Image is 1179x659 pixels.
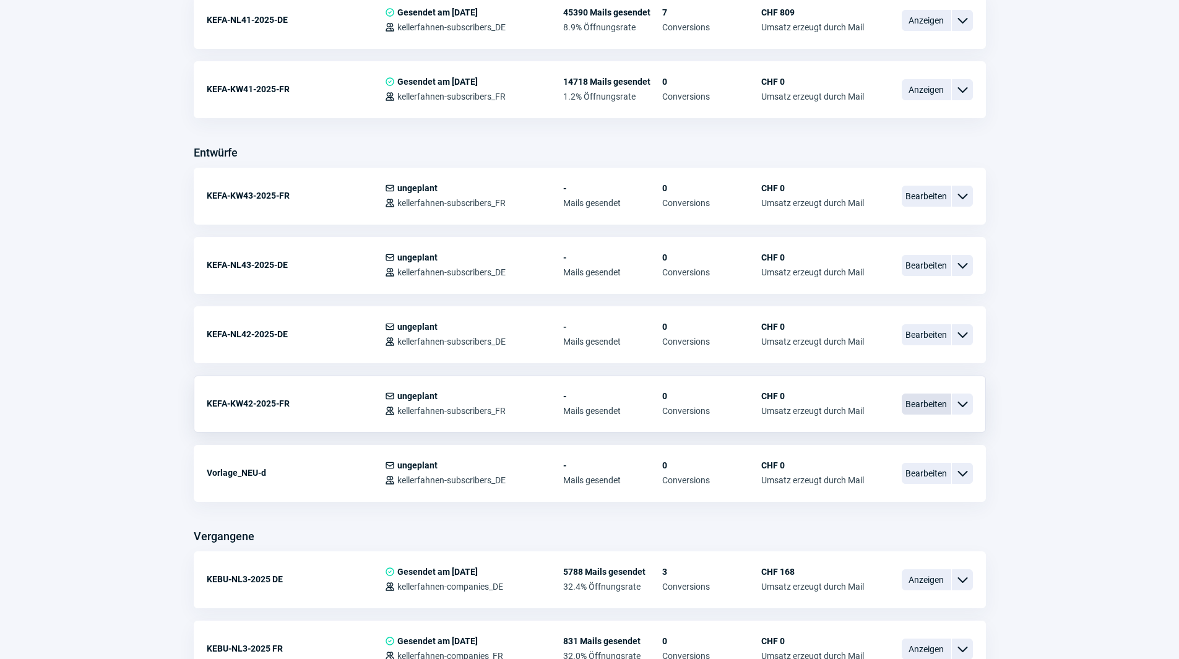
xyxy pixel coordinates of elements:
[902,10,951,31] span: Anzeigen
[397,582,503,592] span: kellerfahnen-companies_DE
[761,567,864,577] span: CHF 168
[207,460,385,485] div: Vorlage_NEU-d
[761,252,864,262] span: CHF 0
[563,22,662,32] span: 8.9% Öffnungsrate
[563,252,662,262] span: -
[662,567,761,577] span: 3
[563,406,662,416] span: Mails gesendet
[207,322,385,347] div: KEFA-NL42-2025-DE
[397,92,506,101] span: kellerfahnen-subscribers_FR
[761,337,864,347] span: Umsatz erzeugt durch Mail
[662,391,761,401] span: 0
[662,406,761,416] span: Conversions
[563,322,662,332] span: -
[761,322,864,332] span: CHF 0
[397,406,506,416] span: kellerfahnen-subscribers_FR
[563,636,662,646] span: 831 Mails gesendet
[207,567,385,592] div: KEBU-NL3-2025 DE
[662,475,761,485] span: Conversions
[563,475,662,485] span: Mails gesendet
[902,255,951,276] span: Bearbeiten
[761,77,864,87] span: CHF 0
[207,252,385,277] div: KEFA-NL43-2025-DE
[662,582,761,592] span: Conversions
[397,7,478,17] span: Gesendet am [DATE]
[662,198,761,208] span: Conversions
[902,186,951,207] span: Bearbeiten
[902,79,951,100] span: Anzeigen
[563,460,662,470] span: -
[563,183,662,193] span: -
[397,460,438,470] span: ungeplant
[397,267,506,277] span: kellerfahnen-subscribers_DE
[662,92,761,101] span: Conversions
[563,267,662,277] span: Mails gesendet
[207,391,385,416] div: KEFA-KW42-2025-FR
[761,92,864,101] span: Umsatz erzeugt durch Mail
[207,183,385,208] div: KEFA-KW43-2025-FR
[397,636,478,646] span: Gesendet am [DATE]
[563,337,662,347] span: Mails gesendet
[194,143,238,163] h3: Entwürfe
[563,198,662,208] span: Mails gesendet
[761,636,864,646] span: CHF 0
[902,463,951,484] span: Bearbeiten
[397,183,438,193] span: ungeplant
[397,22,506,32] span: kellerfahnen-subscribers_DE
[662,22,761,32] span: Conversions
[761,460,864,470] span: CHF 0
[397,475,506,485] span: kellerfahnen-subscribers_DE
[902,324,951,345] span: Bearbeiten
[761,22,864,32] span: Umsatz erzeugt durch Mail
[761,391,864,401] span: CHF 0
[397,77,478,87] span: Gesendet am [DATE]
[563,92,662,101] span: 1.2% Öffnungsrate
[761,582,864,592] span: Umsatz erzeugt durch Mail
[662,267,761,277] span: Conversions
[207,77,385,101] div: KEFA-KW41-2025-FR
[563,582,662,592] span: 32.4% Öffnungsrate
[662,460,761,470] span: 0
[563,391,662,401] span: -
[397,567,478,577] span: Gesendet am [DATE]
[397,198,506,208] span: kellerfahnen-subscribers_FR
[563,7,662,17] span: 45390 Mails gesendet
[563,77,662,87] span: 14718 Mails gesendet
[761,7,864,17] span: CHF 809
[662,636,761,646] span: 0
[207,7,385,32] div: KEFA-NL41-2025-DE
[761,267,864,277] span: Umsatz erzeugt durch Mail
[902,394,951,415] span: Bearbeiten
[662,77,761,87] span: 0
[662,7,761,17] span: 7
[397,322,438,332] span: ungeplant
[397,252,438,262] span: ungeplant
[662,183,761,193] span: 0
[563,567,662,577] span: 5788 Mails gesendet
[761,183,864,193] span: CHF 0
[194,527,254,546] h3: Vergangene
[397,391,438,401] span: ungeplant
[662,337,761,347] span: Conversions
[761,475,864,485] span: Umsatz erzeugt durch Mail
[761,198,864,208] span: Umsatz erzeugt durch Mail
[662,252,761,262] span: 0
[397,337,506,347] span: kellerfahnen-subscribers_DE
[662,322,761,332] span: 0
[761,406,864,416] span: Umsatz erzeugt durch Mail
[902,569,951,590] span: Anzeigen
